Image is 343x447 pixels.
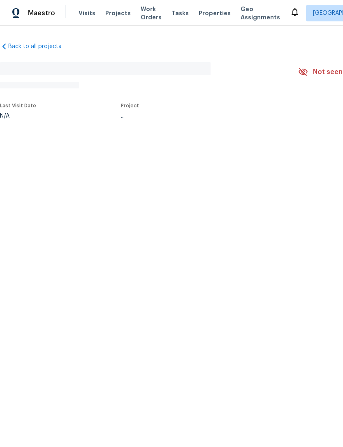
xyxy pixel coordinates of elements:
[241,5,280,21] span: Geo Assignments
[79,9,95,17] span: Visits
[121,103,139,108] span: Project
[171,10,189,16] span: Tasks
[28,9,55,17] span: Maestro
[121,113,279,119] div: ...
[141,5,162,21] span: Work Orders
[199,9,231,17] span: Properties
[105,9,131,17] span: Projects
